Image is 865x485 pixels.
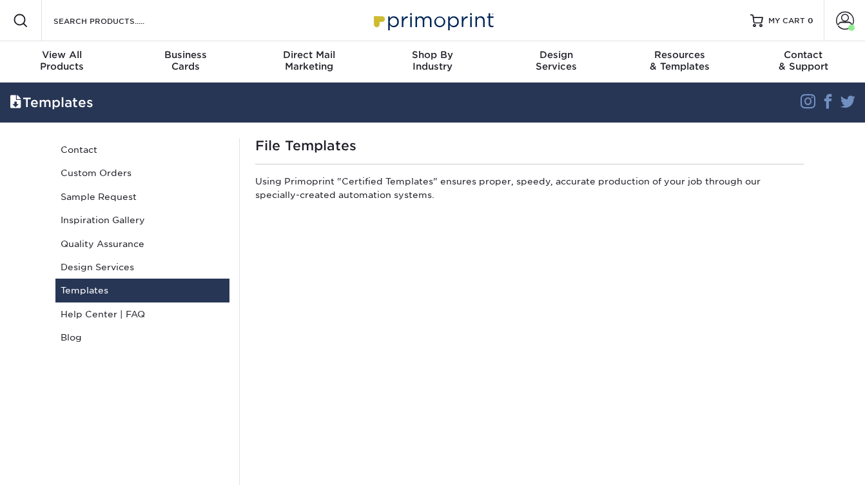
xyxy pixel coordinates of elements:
[255,138,804,153] h1: File Templates
[371,49,494,61] span: Shop By
[247,41,371,83] a: Direct MailMarketing
[741,41,865,83] a: Contact& Support
[52,13,178,28] input: SEARCH PRODUCTS.....
[124,49,248,72] div: Cards
[494,41,618,83] a: DesignServices
[124,49,248,61] span: Business
[55,326,229,349] a: Blog
[55,138,229,161] a: Contact
[55,208,229,232] a: Inspiration Gallery
[255,175,804,206] p: Using Primoprint "Certified Templates" ensures proper, speedy, accurate production of your job th...
[55,302,229,326] a: Help Center | FAQ
[741,49,865,61] span: Contact
[55,232,229,255] a: Quality Assurance
[55,255,229,279] a: Design Services
[618,49,742,61] span: Resources
[368,6,497,34] img: Primoprint
[371,49,494,72] div: Industry
[55,185,229,208] a: Sample Request
[247,49,371,72] div: Marketing
[124,41,248,83] a: BusinessCards
[618,41,742,83] a: Resources& Templates
[618,49,742,72] div: & Templates
[741,49,865,72] div: & Support
[494,49,618,61] span: Design
[55,279,229,302] a: Templates
[808,16,813,25] span: 0
[247,49,371,61] span: Direct Mail
[768,15,805,26] span: MY CART
[371,41,494,83] a: Shop ByIndustry
[55,161,229,184] a: Custom Orders
[494,49,618,72] div: Services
